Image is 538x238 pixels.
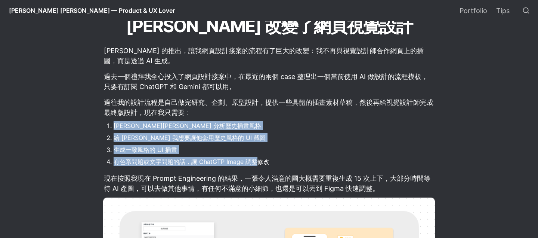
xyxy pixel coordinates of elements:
p: 現在按照我現在 Prompt Engineering 的結果，一張令人滿意的圖大概需要重複生成 15 次上下，大部分時間等待 AI 產圖，可以去做其他事情，有任何不滿意的小細節，也還是可以丟到 ... [103,172,435,195]
h1: [PERSON_NAME] 改變了網頁視覺設計 [67,12,471,40]
p: 過往我的設計流程是自己做完研究、企劃、原型設計，提供一些具體的插畫素材草稿，然後再給視覺設計師完成最終版設計，現在我只需要： [103,96,435,119]
li: 生成一致風格的 UI 插畫 [114,144,435,155]
span: [PERSON_NAME] [PERSON_NAME] — Product & UX Lover [9,7,175,14]
p: 過去一個禮拜我全心投入了網頁設計接案中，在最近的兩個 case 整理出一個當前使用 AI 做設計的流程模板，只要有訂閱 ChatGPT 和 Gemini 都可以用。 [103,70,435,93]
li: 給 [PERSON_NAME] 我想要讓他套用歷史風格的 UI 截圖 [114,132,435,143]
p: [PERSON_NAME] 的推出，讓我網頁設計接案的流程有了巨大的改變：我不再與視覺設計師合作網頁上的插圖，而是透過 AI 生成。 [103,45,435,67]
li: [PERSON_NAME][PERSON_NAME] 分析歷史插畫風格 [114,120,435,131]
li: 有色系問題或文字問題的話，讓 ChatGTP Image 調整修改 [114,156,435,167]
